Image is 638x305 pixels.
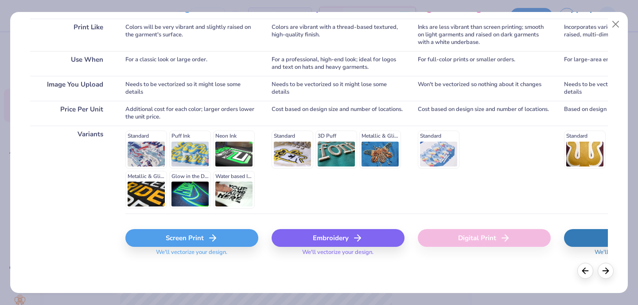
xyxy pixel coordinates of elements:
div: Cost based on design size and number of locations. [418,101,551,126]
div: Print Like [30,19,112,51]
span: We'll vectorize your design. [152,249,231,261]
div: For a classic look or large order. [125,51,258,76]
div: Won't be vectorized so nothing about it changes [418,76,551,101]
div: Needs to be vectorized so it might lose some details [272,76,405,101]
div: For full-color prints or smaller orders. [418,51,551,76]
div: Use When [30,51,112,76]
div: Digital Print [418,229,551,247]
div: Price Per Unit [30,101,112,126]
div: Image You Upload [30,76,112,101]
div: For a professional, high-end look; ideal for logos and text on hats and heavy garments. [272,51,405,76]
div: Screen Print [125,229,258,247]
div: Colors will be very vibrant and slightly raised on the garment's surface. [125,19,258,51]
button: Close [607,16,624,33]
div: Colors are vibrant with a thread-based textured, high-quality finish. [272,19,405,51]
div: Embroidery [272,229,405,247]
div: Inks are less vibrant than screen printing; smooth on light garments and raised on dark garments ... [418,19,551,51]
div: Variants [30,126,112,214]
div: Additional cost for each color; larger orders lower the unit price. [125,101,258,126]
span: We'll vectorize your design. [299,249,377,261]
div: Needs to be vectorized so it might lose some details [125,76,258,101]
div: Cost based on design size and number of locations. [272,101,405,126]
